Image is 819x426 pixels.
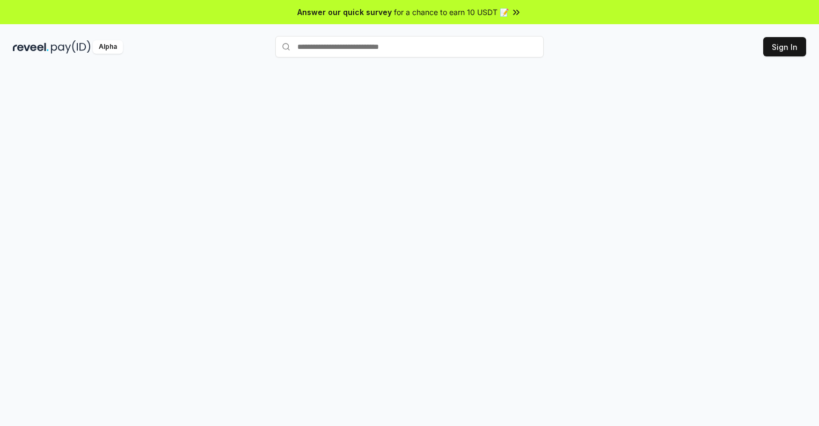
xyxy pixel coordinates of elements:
[394,6,509,18] span: for a chance to earn 10 USDT 📝
[763,37,806,56] button: Sign In
[51,40,91,54] img: pay_id
[297,6,392,18] span: Answer our quick survey
[93,40,123,54] div: Alpha
[13,40,49,54] img: reveel_dark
